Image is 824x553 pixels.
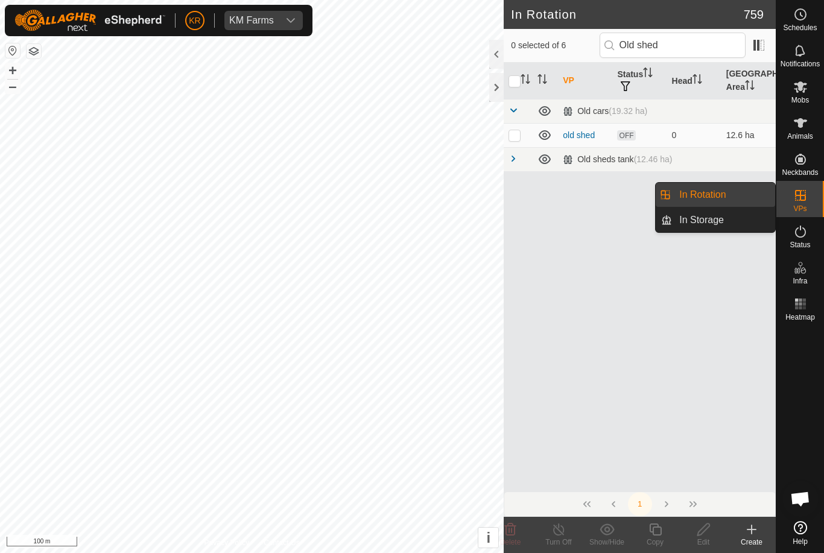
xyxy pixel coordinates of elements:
button: – [5,79,20,93]
button: 1 [628,492,652,516]
button: i [478,528,498,548]
input: Search (S) [600,33,746,58]
span: Neckbands [782,169,818,176]
th: Head [667,63,721,100]
span: In Rotation [679,188,726,202]
td: 12.6 ha [721,123,776,147]
a: Privacy Policy [204,537,250,548]
div: Edit [679,537,727,548]
span: i [486,529,490,546]
li: In Rotation [656,183,775,207]
div: Show/Hide [583,537,631,548]
span: VPs [793,205,807,212]
button: + [5,63,20,78]
span: Mobs [791,96,809,104]
a: In Rotation [672,183,775,207]
a: Open chat [782,481,819,517]
span: Notifications [781,60,820,68]
th: VP [558,63,612,100]
span: Status [790,241,810,248]
p-sorticon: Activate to sort [521,76,530,86]
div: KM Farms [229,16,274,25]
span: Animals [787,133,813,140]
th: Status [612,63,667,100]
p-sorticon: Activate to sort [537,76,547,86]
span: (19.32 ha) [609,106,647,116]
a: Contact Us [264,537,299,548]
div: dropdown trigger [279,11,303,30]
span: KM Farms [224,11,279,30]
span: Schedules [783,24,817,31]
div: Copy [631,537,679,548]
div: Old sheds tank [563,154,672,165]
span: Infra [793,277,807,285]
span: Help [793,538,808,545]
th: [GEOGRAPHIC_DATA] Area [721,63,776,100]
span: Heatmap [785,314,815,321]
td: 0 [667,123,721,147]
span: KR [189,14,200,27]
img: Gallagher Logo [14,10,165,31]
button: Map Layers [27,44,41,58]
p-sorticon: Activate to sort [643,69,653,79]
div: Turn Off [534,537,583,548]
h2: In Rotation [511,7,743,22]
span: OFF [617,130,635,141]
span: 0 selected of 6 [511,39,599,52]
a: old shed [563,130,595,140]
li: In Storage [656,208,775,232]
p-sorticon: Activate to sort [692,76,702,86]
span: Delete [500,538,521,546]
a: In Storage [672,208,775,232]
span: (12.46 ha) [634,154,673,164]
span: In Storage [679,213,724,227]
div: Create [727,537,776,548]
p-sorticon: Activate to sort [745,82,755,92]
a: Help [776,516,824,550]
button: Reset Map [5,43,20,58]
span: 759 [744,5,764,24]
div: Old cars [563,106,647,116]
